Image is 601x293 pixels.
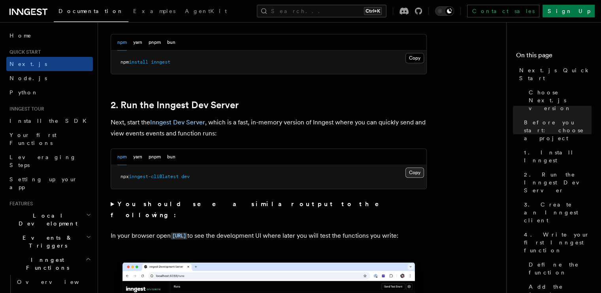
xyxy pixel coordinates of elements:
[521,227,592,257] a: 4. Write your first Inngest function
[133,8,175,14] span: Examples
[6,114,93,128] a: Install the SDK
[129,59,148,65] span: install
[9,176,77,190] span: Setting up your app
[6,57,93,71] a: Next.js
[6,231,93,253] button: Events & Triggers
[526,257,592,280] a: Define the function
[9,132,57,146] span: Your first Functions
[180,2,232,21] a: AgentKit
[167,149,175,165] button: bun
[6,253,93,275] button: Inngest Functions
[524,171,592,194] span: 2. Run the Inngest Dev Server
[14,275,93,289] a: Overview
[516,51,592,63] h4: On this page
[129,174,179,179] span: inngest-cli@latest
[6,85,93,100] a: Python
[6,208,93,231] button: Local Development
[6,71,93,85] a: Node.js
[151,59,170,65] span: inngest
[9,89,38,96] span: Python
[9,154,76,168] span: Leveraging Steps
[6,256,85,272] span: Inngest Functions
[6,150,93,172] a: Leveraging Steps
[128,2,180,21] a: Examples
[171,232,187,239] a: [URL]
[17,279,98,285] span: Overview
[516,63,592,85] a: Next.js Quick Start
[6,28,93,43] a: Home
[117,34,127,51] button: npm
[524,148,592,164] span: 1. Install Inngest
[526,85,592,115] a: Choose Next.js version
[150,118,205,126] a: Inngest Dev Server
[524,231,592,254] span: 4. Write your first Inngest function
[6,49,41,55] span: Quick start
[121,174,129,179] span: npx
[6,106,44,112] span: Inngest tour
[149,34,161,51] button: pnpm
[54,2,128,22] a: Documentation
[9,75,47,81] span: Node.js
[364,7,382,15] kbd: Ctrl+K
[9,118,91,124] span: Install the SDK
[9,32,32,39] span: Home
[6,128,93,150] a: Your first Functions
[111,100,239,111] a: 2. Run the Inngest Dev Server
[529,261,592,276] span: Define the function
[133,34,142,51] button: yarn
[524,201,592,224] span: 3. Create an Inngest client
[467,5,539,17] a: Contact sales
[257,5,386,17] button: Search...Ctrl+K
[405,53,424,63] button: Copy
[6,212,86,227] span: Local Development
[529,88,592,112] span: Choose Next.js version
[167,34,175,51] button: bun
[111,199,427,221] summary: You should see a similar output to the following:
[6,172,93,194] a: Setting up your app
[117,149,127,165] button: npm
[524,118,592,142] span: Before you start: choose a project
[405,167,424,178] button: Copy
[521,115,592,145] a: Before you start: choose a project
[6,201,33,207] span: Features
[521,167,592,197] a: 2. Run the Inngest Dev Server
[185,8,227,14] span: AgentKit
[111,117,427,139] p: Next, start the , which is a fast, in-memory version of Inngest where you can quickly send and vi...
[121,59,129,65] span: npm
[171,233,187,239] code: [URL]
[521,197,592,227] a: 3. Create an Inngest client
[58,8,124,14] span: Documentation
[543,5,595,17] a: Sign Up
[111,230,427,242] p: In your browser open to see the development UI where later you will test the functions you write:
[133,149,142,165] button: yarn
[6,234,86,250] span: Events & Triggers
[519,66,592,82] span: Next.js Quick Start
[149,149,161,165] button: pnpm
[111,200,390,219] strong: You should see a similar output to the following:
[9,61,47,67] span: Next.js
[521,145,592,167] a: 1. Install Inngest
[435,6,454,16] button: Toggle dark mode
[181,174,190,179] span: dev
